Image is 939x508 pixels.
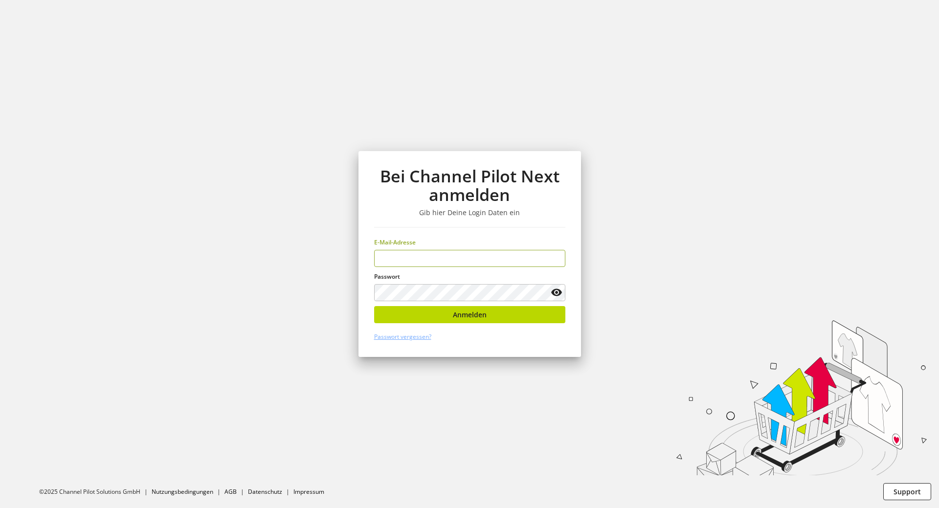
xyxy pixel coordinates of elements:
h3: Gib hier Deine Login Daten ein [374,208,565,217]
li: ©2025 Channel Pilot Solutions GmbH [39,487,152,496]
button: Anmelden [374,306,565,323]
h1: Bei Channel Pilot Next anmelden [374,167,565,204]
a: Passwort vergessen? [374,332,431,341]
span: Support [894,486,921,497]
a: Datenschutz [248,487,282,496]
a: Nutzungsbedingungen [152,487,213,496]
span: Anmelden [453,309,487,320]
a: Impressum [293,487,324,496]
span: Passwort [374,272,400,281]
button: Support [883,483,931,500]
span: E-Mail-Adresse [374,238,416,246]
a: AGB [224,487,237,496]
